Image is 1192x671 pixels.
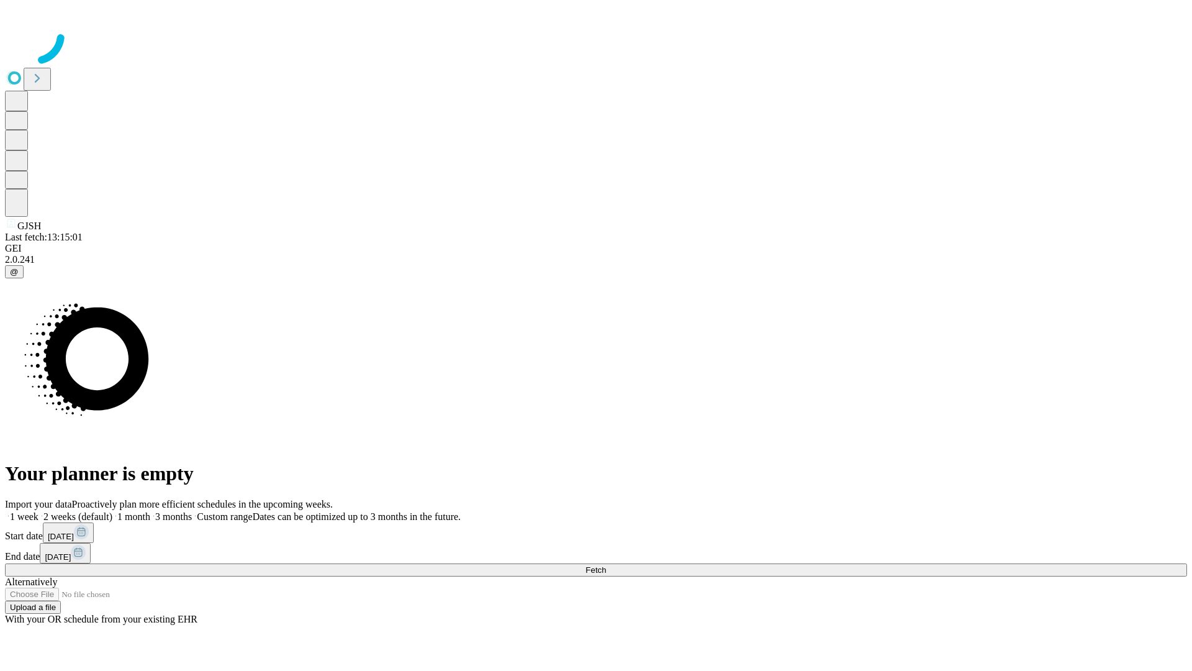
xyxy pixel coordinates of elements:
[253,511,461,522] span: Dates can be optimized up to 3 months in the future.
[5,614,197,624] span: With your OR schedule from your existing EHR
[5,462,1187,485] h1: Your planner is empty
[5,564,1187,577] button: Fetch
[72,499,333,509] span: Proactively plan more efficient schedules in the upcoming weeks.
[45,552,71,562] span: [DATE]
[17,221,41,231] span: GJSH
[5,577,57,587] span: Alternatively
[197,511,252,522] span: Custom range
[5,601,61,614] button: Upload a file
[155,511,192,522] span: 3 months
[5,499,72,509] span: Import your data
[10,267,19,276] span: @
[48,532,74,541] span: [DATE]
[585,565,606,575] span: Fetch
[5,523,1187,543] div: Start date
[117,511,150,522] span: 1 month
[5,243,1187,254] div: GEI
[43,523,94,543] button: [DATE]
[5,232,83,242] span: Last fetch: 13:15:01
[5,543,1187,564] div: End date
[5,265,24,278] button: @
[10,511,38,522] span: 1 week
[43,511,112,522] span: 2 weeks (default)
[5,254,1187,265] div: 2.0.241
[40,543,91,564] button: [DATE]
